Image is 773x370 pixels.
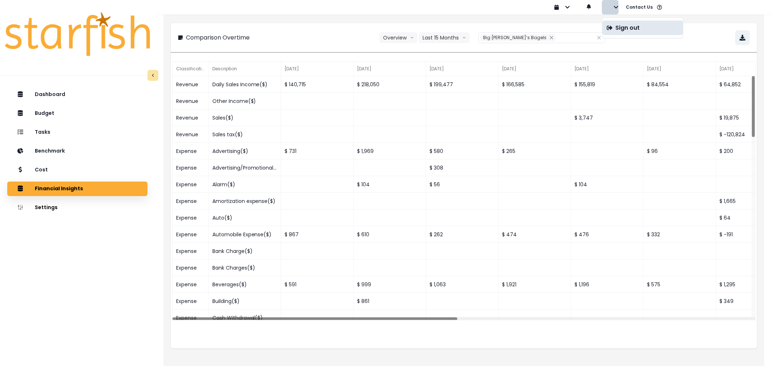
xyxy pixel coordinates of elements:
[571,109,644,126] div: $ 3,747
[173,93,209,109] div: Revenue
[209,309,281,326] div: Cash Withdrawal($)
[173,226,209,243] div: Expense
[209,76,281,93] div: Daily Sales Income($)
[354,276,426,293] div: $ 999
[173,62,209,76] div: Classification
[35,167,48,173] p: Cost
[499,62,571,76] div: [DATE]
[426,143,499,159] div: $ 580
[173,143,209,159] div: Expense
[209,126,281,143] div: Sales tax($)
[281,276,354,293] div: $ 591
[7,163,147,177] button: Cost
[419,32,470,43] button: Last 15 Monthsarrow down line
[426,62,499,76] div: [DATE]
[354,143,426,159] div: $ 1,969
[499,276,571,293] div: $ 1,921
[209,62,281,76] div: Description
[571,176,644,193] div: $ 104
[354,226,426,243] div: $ 610
[571,76,644,93] div: $ 155,819
[379,32,417,43] button: Overviewarrow down line
[480,34,556,41] div: Big Dave’s Bagels
[35,91,65,97] p: Dashboard
[571,62,644,76] div: [DATE]
[209,276,281,293] div: Beverages($)
[644,143,716,159] div: $ 96
[644,226,716,243] div: $ 332
[483,34,546,41] span: Big [PERSON_NAME]’s Bagels
[7,87,147,102] button: Dashboard
[173,159,209,176] div: Expense
[597,34,601,41] button: Clear
[209,226,281,243] div: Automobile Expense($)
[7,144,147,158] button: Benchmark
[35,148,65,154] p: Benchmark
[173,109,209,126] div: Revenue
[354,293,426,309] div: $ 861
[186,33,250,42] p: Comparison Overtime
[173,126,209,143] div: Revenue
[173,243,209,259] div: Expense
[209,243,281,259] div: Bank Charge($)
[209,176,281,193] div: Alarm($)
[615,24,640,31] p: Sign out
[209,193,281,209] div: Amortization expense($)
[597,36,601,40] svg: close
[209,109,281,126] div: Sales($)
[426,176,499,193] div: $ 56
[173,309,209,326] div: Expense
[173,293,209,309] div: Expense
[173,259,209,276] div: Expense
[281,226,354,243] div: $ 867
[410,34,414,41] svg: arrow down line
[173,176,209,193] div: Expense
[209,209,281,226] div: Auto($)
[549,36,554,40] svg: close
[354,176,426,193] div: $ 104
[281,76,354,93] div: $ 140,715
[426,76,499,93] div: $ 199,477
[571,226,644,243] div: $ 476
[281,62,354,76] div: [DATE]
[173,76,209,93] div: Revenue
[426,276,499,293] div: $ 1,063
[426,159,499,176] div: $ 308
[7,125,147,140] button: Tasks
[499,76,571,93] div: $ 166,585
[7,200,147,215] button: Settings
[209,93,281,109] div: Other Income($)
[173,209,209,226] div: Expense
[354,76,426,93] div: $ 218,050
[354,62,426,76] div: [DATE]
[209,143,281,159] div: Advertising($)
[209,293,281,309] div: Building($)
[644,76,716,93] div: $ 84,554
[7,182,147,196] button: Financial Insights
[571,276,644,293] div: $ 1,196
[426,226,499,243] div: $ 262
[281,143,354,159] div: $ 731
[644,62,716,76] div: [DATE]
[499,143,571,159] div: $ 265
[35,110,54,116] p: Budget
[35,129,50,135] p: Tasks
[173,276,209,293] div: Expense
[462,34,466,41] svg: arrow down line
[173,193,209,209] div: Expense
[209,159,281,176] div: Advertising/Promotional($)
[7,106,147,121] button: Budget
[548,34,556,41] button: Remove
[644,276,716,293] div: $ 575
[209,259,281,276] div: Bank Charges($)
[499,226,571,243] div: $ 474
